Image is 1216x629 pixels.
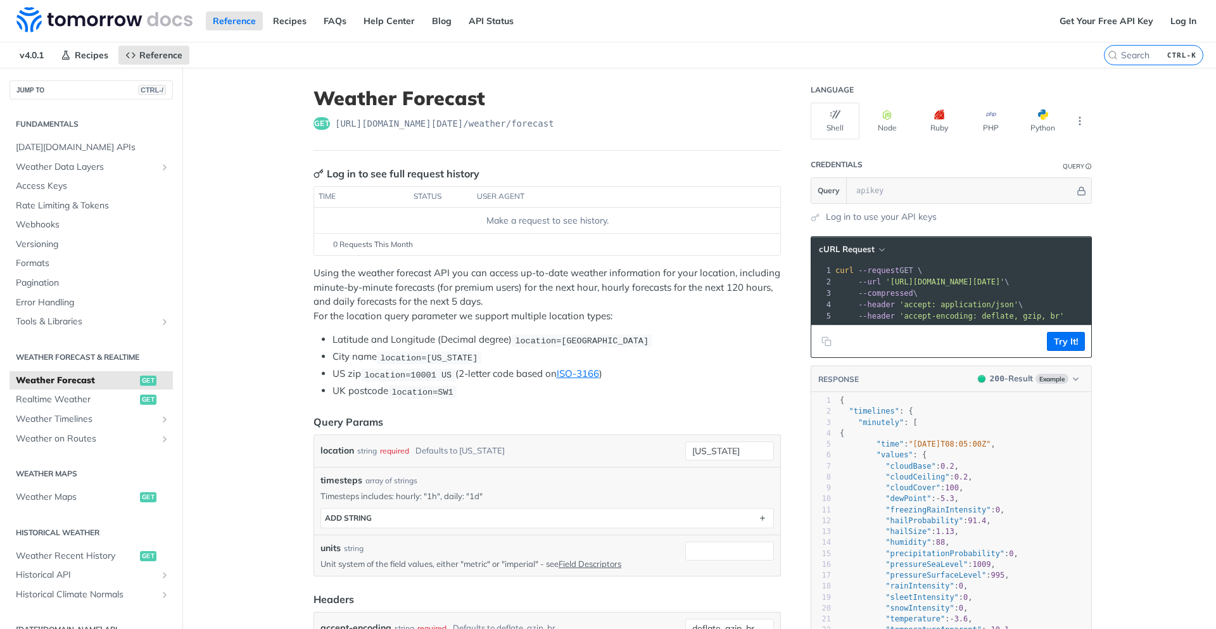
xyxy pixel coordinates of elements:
[332,350,781,364] li: City name
[16,413,156,426] span: Weather Timelines
[320,542,341,555] label: units
[13,46,51,65] span: v4.0.1
[415,442,505,460] div: Defaults to [US_STATE]
[899,312,1064,321] span: 'accept-encoding: deflate, gzip, br'
[313,117,330,130] span: get
[840,429,844,438] span: {
[9,390,173,409] a: Realtime Weatherget
[885,527,931,536] span: "hailSize"
[840,549,1018,558] span: : ,
[811,406,831,417] div: 2
[9,118,173,130] h2: Fundamentals
[885,462,935,471] span: "cloudBase"
[313,168,324,179] svg: Key
[314,187,409,207] th: time
[863,103,911,139] button: Node
[1163,11,1203,30] a: Log In
[16,393,137,406] span: Realtime Weather
[840,560,996,569] span: : ,
[811,516,831,526] div: 12
[885,473,949,481] span: "cloudCeiling"
[826,210,937,224] a: Log in to use your API keys
[811,310,833,322] div: 5
[940,494,954,503] span: 5.3
[840,604,968,613] span: : ,
[840,418,918,427] span: : [
[818,185,840,196] span: Query
[325,513,372,523] div: ADD string
[811,570,831,581] div: 17
[313,592,354,607] div: Headers
[840,462,959,471] span: : ,
[16,161,156,174] span: Weather Data Layers
[877,440,904,448] span: "time"
[885,277,1004,286] span: '[URL][DOMAIN_NAME][DATE]'
[954,473,968,481] span: 0.2
[16,550,137,562] span: Weather Recent History
[9,468,173,480] h2: Weather Maps
[908,440,991,448] span: "[DATE]T08:05:00Z"
[818,373,859,386] button: RESPONSE
[9,215,173,234] a: Webhooks
[991,571,1004,580] span: 995
[954,614,968,623] span: 3.6
[16,200,170,212] span: Rate Limiting & Tokens
[9,293,173,312] a: Error Handling
[840,516,991,525] span: : ,
[858,312,895,321] span: --header
[858,277,881,286] span: --url
[858,266,899,275] span: --request
[849,407,899,416] span: "timelines"
[811,505,831,516] div: 11
[160,570,170,580] button: Show subpages for Historical API
[140,551,156,561] span: get
[559,559,621,569] a: Field Descriptors
[811,559,831,570] div: 16
[16,7,193,32] img: Tomorrow.io Weather API Docs
[140,376,156,386] span: get
[811,614,831,625] div: 21
[138,85,166,95] span: CTRL-/
[940,462,954,471] span: 0.2
[963,593,968,602] span: 0
[840,473,973,481] span: : ,
[811,299,833,310] div: 4
[840,527,959,536] span: : ,
[835,266,922,275] span: GET \
[320,558,680,569] p: Unit system of the field values, either "metric" or "imperial" - see
[472,187,755,207] th: user agent
[332,384,781,398] li: UK postcode
[206,11,263,30] a: Reference
[54,46,115,65] a: Recipes
[811,450,831,461] div: 6
[885,549,1004,558] span: "precipitationProbability"
[515,336,649,345] span: location=[GEOGRAPHIC_DATA]
[140,492,156,502] span: get
[811,526,831,537] div: 13
[16,315,156,328] span: Tools & Libraries
[1035,374,1068,384] span: Example
[811,85,854,95] div: Language
[9,158,173,177] a: Weather Data LayersShow subpages for Weather Data Layers
[949,614,954,623] span: -
[160,317,170,327] button: Show subpages for Tools & Libraries
[9,566,173,585] a: Historical APIShow subpages for Historical API
[139,49,182,61] span: Reference
[840,614,973,623] span: : ,
[9,254,173,273] a: Formats
[885,614,945,623] span: "temperature"
[357,11,422,30] a: Help Center
[885,593,959,602] span: "sleetIntensity"
[1063,162,1092,171] div: QueryInformation
[968,516,986,525] span: 91.4
[811,581,831,592] div: 18
[811,265,833,276] div: 1
[966,103,1015,139] button: PHP
[140,395,156,405] span: get
[811,603,831,614] div: 20
[1053,11,1160,30] a: Get Your Free API Key
[320,490,774,502] p: Timesteps includes: hourly: "1h", daily: "1d"
[811,439,831,450] div: 5
[885,505,991,514] span: "freezingRainIntensity"
[811,103,859,139] button: Shell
